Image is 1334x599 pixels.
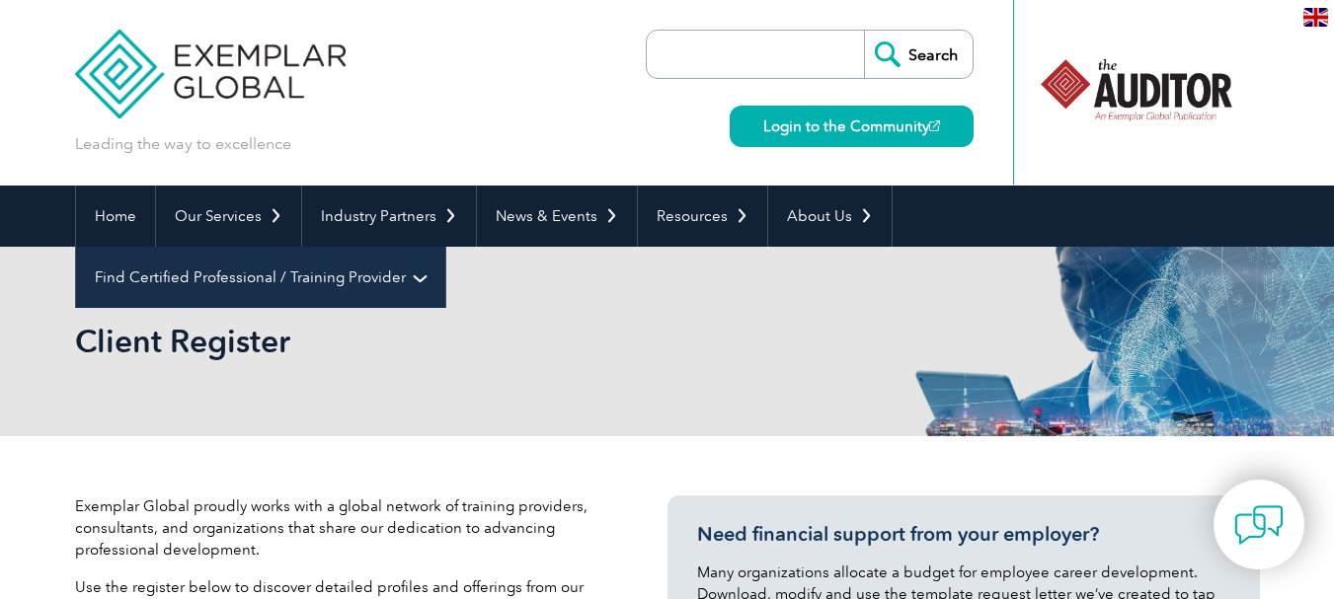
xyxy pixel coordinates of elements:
[730,106,974,147] a: Login to the Community
[477,186,637,247] a: News & Events
[768,186,892,247] a: About Us
[1234,500,1284,550] img: contact-chat.png
[76,247,445,308] a: Find Certified Professional / Training Provider
[75,326,904,357] h2: Client Register
[638,186,767,247] a: Resources
[302,186,476,247] a: Industry Partners
[864,31,973,78] input: Search
[76,186,155,247] a: Home
[697,522,1230,547] h3: Need financial support from your employer?
[75,133,291,155] p: Leading the way to excellence
[75,495,608,561] p: Exemplar Global proudly works with a global network of training providers, consultants, and organ...
[1303,8,1328,27] img: en
[929,120,940,131] img: open_square.png
[156,186,301,247] a: Our Services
